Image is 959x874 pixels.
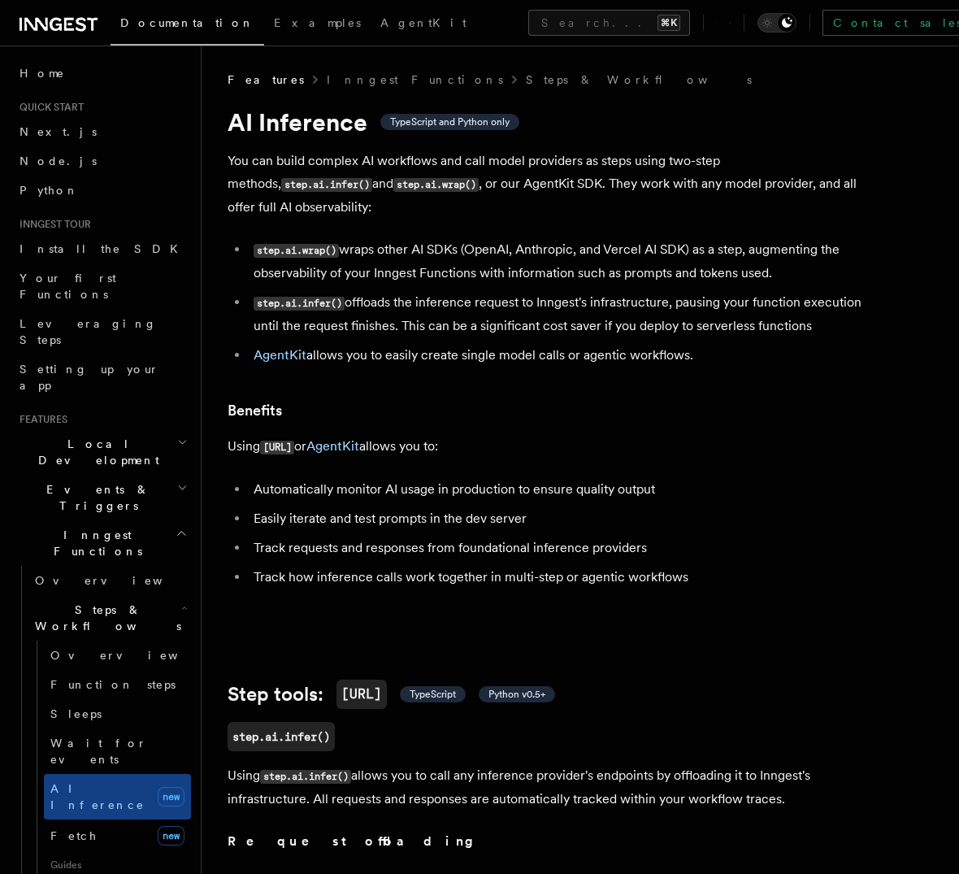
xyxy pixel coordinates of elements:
span: Overview [35,574,202,587]
a: Overview [28,566,191,595]
span: AgentKit [380,16,466,29]
span: Inngest Functions [13,527,176,559]
span: Documentation [120,16,254,29]
a: Leveraging Steps [13,309,191,354]
a: AI Inferencenew [44,774,191,820]
h1: AI Inference [228,107,878,137]
li: Easily iterate and test prompts in the dev server [249,507,878,530]
p: Using or allows you to: [228,435,878,459]
span: TypeScript and Python only [390,115,510,128]
a: Benefits [228,399,282,422]
code: step.ai.wrap() [254,244,339,258]
kbd: ⌘K [657,15,680,31]
span: AI Inference [50,782,145,811]
a: Wait for events [44,728,191,774]
button: Search...⌘K [528,10,690,36]
code: step.ai.infer() [254,297,345,311]
a: Steps & Workflows [526,72,752,88]
span: Next.js [20,125,97,138]
a: Your first Functions [13,263,191,309]
span: Your first Functions [20,272,116,301]
button: Toggle dark mode [757,13,796,33]
code: [URL] [260,441,294,454]
span: Setting up your app [20,363,159,392]
li: allows you to easily create single model calls or agentic workflows. [249,344,878,367]
span: Leveraging Steps [20,317,157,346]
a: AgentKit [306,438,359,454]
span: Node.js [20,154,97,167]
button: Events & Triggers [13,475,191,520]
a: Python [13,176,191,205]
a: Inngest Functions [327,72,503,88]
span: TypeScript [410,688,456,701]
a: Function steps [44,670,191,699]
p: You can build complex AI workflows and call model providers as steps using two-step methods, and ... [228,150,878,219]
span: Sleeps [50,707,102,720]
span: Python v0.5+ [488,688,545,701]
span: Steps & Workflows [28,602,181,634]
span: Wait for events [50,737,147,766]
span: new [158,787,184,807]
p: Using allows you to call any inference provider's endpoints by offloading it to Inngest's infrast... [228,764,878,811]
span: Features [228,72,304,88]
span: Quick start [13,101,84,114]
span: Overview [50,649,218,662]
code: [URL] [336,680,387,709]
code: step.ai.wrap() [393,178,479,192]
code: step.ai.infer() [260,770,351,784]
button: Steps & Workflows [28,595,191,641]
span: Function steps [50,678,176,691]
a: Next.js [13,117,191,146]
a: AgentKit [254,347,306,363]
span: Events & Triggers [13,481,177,514]
a: Sleeps [44,699,191,728]
li: offloads the inference request to Inngest's infrastructure, pausing your function execution until... [249,291,878,337]
li: wraps other AI SDKs (OpenAI, Anthropic, and Vercel AI SDK) as a step, augmenting the observabilit... [249,238,878,285]
li: Automatically monitor AI usage in production to ensure quality output [249,478,878,501]
span: Features [13,413,67,426]
span: Home [20,65,65,81]
a: Documentation [111,5,264,46]
a: Node.js [13,146,191,176]
li: Track requests and responses from foundational inference providers [249,537,878,559]
a: Install the SDK [13,234,191,263]
button: Local Development [13,429,191,475]
a: Overview [44,641,191,670]
li: Track how inference calls work together in multi-step or agentic workflows [249,566,878,589]
a: AgentKit [371,5,476,44]
span: Install the SDK [20,242,188,255]
button: Inngest Functions [13,520,191,566]
a: step.ai.infer() [228,722,335,751]
span: Examples [274,16,361,29]
a: Examples [264,5,371,44]
span: new [158,826,184,846]
span: Local Development [13,436,177,468]
span: Python [20,184,79,197]
span: Inngest tour [13,218,91,231]
a: Step tools:[URL] TypeScript Python v0.5+ [228,680,555,709]
a: Setting up your app [13,354,191,400]
span: Fetch [50,829,98,842]
code: step.ai.infer() [281,178,372,192]
a: Home [13,59,191,88]
strong: Request offloading [228,833,485,849]
a: Fetchnew [44,820,191,852]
